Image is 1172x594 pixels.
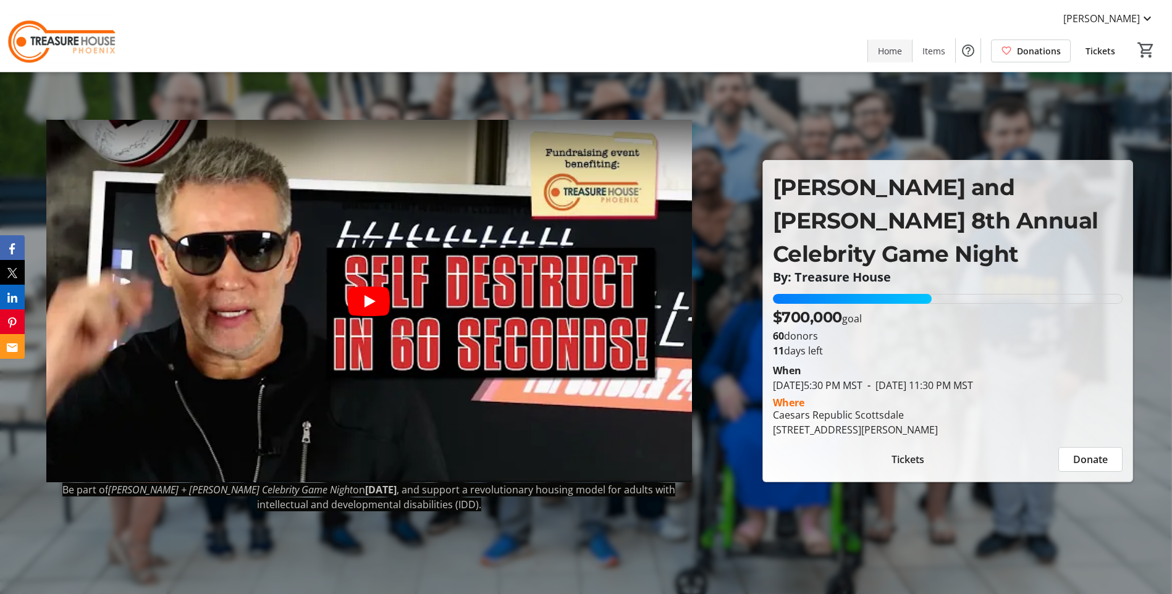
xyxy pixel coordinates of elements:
p: [PERSON_NAME] and [PERSON_NAME] 8th Annual Celebrity Game Night [773,170,1123,270]
button: Cart [1135,39,1157,61]
span: Tickets [1086,44,1115,57]
p: days left [773,343,1123,358]
span: [DATE] 5:30 PM MST [773,379,862,392]
p: By: Treasure House [773,270,1123,284]
span: Be part of [62,483,108,496]
span: Home [878,44,902,57]
span: [DATE] 11:30 PM MST [862,379,973,392]
strong: [DATE] [365,483,397,496]
span: on [353,483,365,496]
span: [PERSON_NAME] [1063,11,1140,26]
div: 45.53235142857143% of fundraising goal reached [773,294,1123,304]
p: donors [773,328,1123,343]
div: Where [773,398,804,408]
span: Items [922,44,945,57]
span: 11 [773,344,784,358]
a: Tickets [1076,40,1125,62]
button: Tickets [773,447,1043,472]
button: Donate [1058,447,1123,472]
button: Play video [348,287,390,316]
button: Help [956,38,980,63]
b: 60 [773,329,784,343]
a: Home [868,40,912,62]
img: Treasure House's Logo [7,5,117,67]
span: , and support a revolutionary housing model for adults with intellectual and developmental disabi... [257,483,676,511]
a: Items [913,40,955,62]
div: [STREET_ADDRESS][PERSON_NAME] [773,422,938,437]
span: Tickets [892,452,924,467]
span: - [862,379,875,392]
span: Donate [1073,452,1108,467]
a: Donations [991,40,1071,62]
em: [PERSON_NAME] + [PERSON_NAME] Celebrity Game Night [108,483,353,496]
button: [PERSON_NAME] [1053,9,1165,28]
p: goal [773,306,862,328]
div: When [773,363,801,378]
div: Caesars Republic Scottsdale [773,408,938,422]
span: Donations [1017,44,1061,57]
span: $700,000 [773,308,842,326]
